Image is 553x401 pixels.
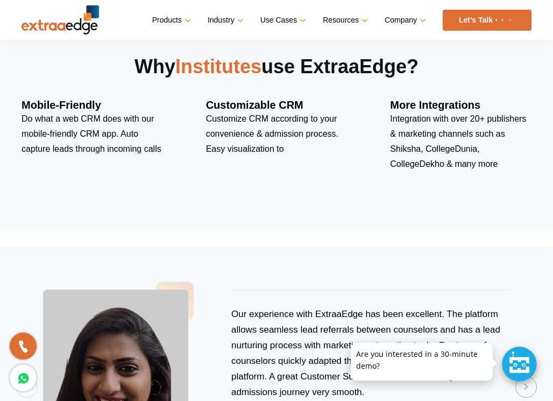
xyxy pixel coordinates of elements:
[385,12,424,28] a: Company
[515,376,537,398] button: Next
[443,10,531,31] a: Let’s Talk
[206,111,348,157] p: Customize CRM according to your convenience & admission process. Easy visualization to
[206,99,348,111] h4: Customizable CRM
[390,99,531,111] h4: More Integrations
[390,111,531,172] p: Integration with over 20+ publishers & marketing channels such as Shiksha, CollegeDunia, CollegeD...
[175,55,261,78] span: Institutes
[22,99,163,111] h4: Mobile-Friendly
[502,347,537,382] div: Chat
[208,12,242,28] a: Industry
[323,12,366,28] a: Resources
[22,54,531,99] h2: Why use ExtraaEdge?
[231,309,498,335] span: Our experience with ExtraaEdge has been excellent. The platform allows seamless lead referrals be...
[152,12,189,28] a: Products
[22,111,163,157] p: Do what a web CRM does with our mobile-friendly CRM app. Auto capture leads through incoming calls
[260,12,304,28] a: Use Cases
